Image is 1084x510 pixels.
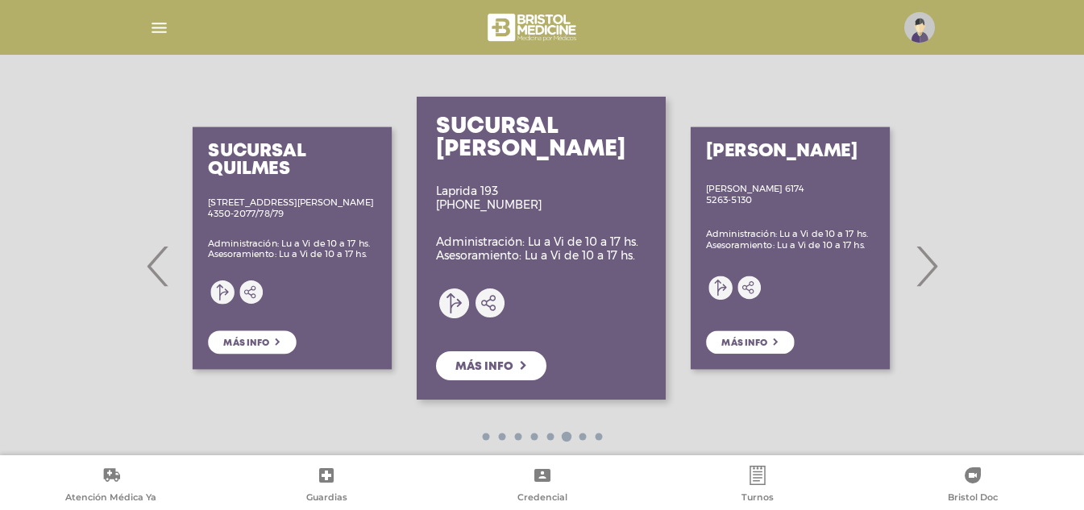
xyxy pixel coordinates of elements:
img: bristol-medicine-blanco.png [485,8,581,47]
p: Administración: Lu a Vi de 10 a 17 hs. Asesoramiento: Lu a Vi de 10 a 17 hs. [436,235,638,263]
span: Next [911,222,942,309]
a: Más info [436,351,546,380]
a: Bristol Doc [866,466,1081,507]
img: profile-placeholder.svg [904,12,935,43]
span: Bristol Doc [948,491,998,506]
a: Turnos [650,466,865,507]
a: Atención Médica Ya [3,466,218,507]
a: Credencial [434,466,650,507]
h3: Sucursal [PERSON_NAME] [436,116,646,161]
span: Más info [455,361,513,372]
span: Previous [143,222,174,309]
span: Turnos [741,491,774,506]
span: Atención Médica Ya [65,491,156,506]
a: Guardias [218,466,434,507]
p: Laprida 193 [PHONE_NUMBER] [436,185,542,212]
img: Cober_menu-lines-white.svg [149,18,169,38]
span: Guardias [306,491,347,506]
span: Credencial [517,491,567,506]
